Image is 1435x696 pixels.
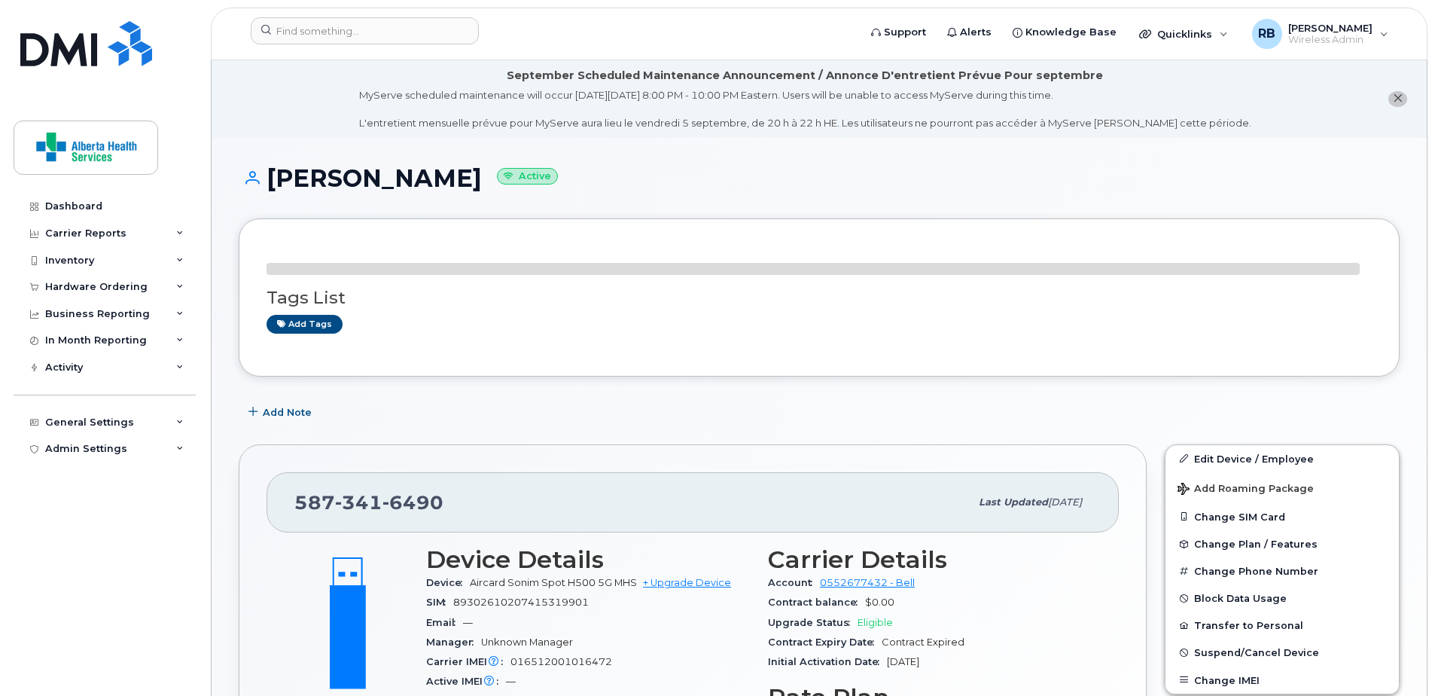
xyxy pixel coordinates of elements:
a: 0552677432 - Bell [820,577,915,588]
div: September Scheduled Maintenance Announcement / Annonce D'entretient Prévue Pour septembre [507,68,1103,84]
span: $0.00 [865,597,894,608]
button: Transfer to Personal [1165,612,1399,639]
h3: Device Details [426,546,750,573]
span: — [463,617,473,628]
span: Change Plan / Features [1194,539,1318,550]
span: Suspend/Cancel Device [1194,647,1319,658]
span: Last updated [979,496,1048,508]
span: Add Roaming Package [1178,483,1314,497]
h1: [PERSON_NAME] [239,165,1400,191]
span: Add Note [263,405,312,420]
span: 587 [294,491,443,514]
button: Change IMEI [1165,667,1399,694]
span: Account [768,577,820,588]
span: Manager [426,636,481,648]
button: Change SIM Card [1165,503,1399,530]
h3: Carrier Details [768,546,1092,573]
span: Active IMEI [426,676,506,687]
button: Block Data Usage [1165,585,1399,612]
button: Change Plan / Features [1165,530,1399,557]
span: Carrier IMEI [426,656,510,667]
span: Aircard Sonim Spot H500 5G MHS [470,577,637,588]
button: Add Roaming Package [1165,472,1399,503]
span: Eligible [858,617,893,628]
span: Contract Expired [882,636,964,648]
span: Initial Activation Date [768,656,887,667]
span: Contract Expiry Date [768,636,882,648]
span: Email [426,617,463,628]
span: 016512001016472 [510,656,612,667]
span: Device [426,577,470,588]
span: — [506,676,516,687]
div: MyServe scheduled maintenance will occur [DATE][DATE] 8:00 PM - 10:00 PM Eastern. Users will be u... [359,88,1251,130]
span: Unknown Manager [481,636,573,648]
h3: Tags List [267,288,1372,307]
span: Upgrade Status [768,617,858,628]
a: Add tags [267,315,343,334]
small: Active [497,168,558,185]
a: + Upgrade Device [643,577,731,588]
span: [DATE] [887,656,919,667]
span: SIM [426,597,453,608]
button: Suspend/Cancel Device [1165,639,1399,666]
span: [DATE] [1048,496,1082,508]
button: close notification [1388,91,1407,107]
button: Add Note [239,399,324,426]
span: 6490 [382,491,443,514]
button: Change Phone Number [1165,557,1399,585]
span: 89302610207415319901 [453,597,589,608]
span: 341 [335,491,382,514]
a: Edit Device / Employee [1165,445,1399,472]
span: Contract balance [768,597,865,608]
